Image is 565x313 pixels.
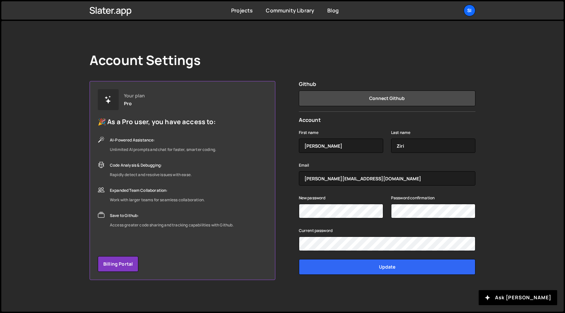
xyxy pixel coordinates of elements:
label: Password confirmation [391,195,435,201]
label: First name [299,129,319,136]
a: SI [464,5,475,16]
a: Billing Portal [98,256,138,272]
label: New password [299,195,326,201]
a: Blog [327,7,339,14]
button: Ask [PERSON_NAME] [479,290,557,305]
h1: Account Settings [90,52,201,68]
h2: Github [299,81,475,87]
div: Pro [124,101,132,106]
div: Expanded Team Collaboration: [110,187,205,194]
h5: 🎉 As a Pro user, you have access to: [98,118,234,126]
input: Update [299,259,475,275]
div: Your plan [124,93,145,98]
label: Email [299,162,309,169]
div: Rapidly detect and resolve issues with ease. [110,171,192,179]
label: Current password [299,227,333,234]
a: Projects [231,7,253,14]
div: Access greater code sharing and tracking capabilities with Github. [110,221,234,229]
button: Connect Github [299,91,475,106]
div: Code Analysis & Debugging: [110,161,192,169]
h2: Account [299,117,475,123]
div: Unlimited AI prompts and chat for faster, smarter coding. [110,146,216,154]
label: Last name [391,129,410,136]
div: Work with larger teams for seamless collaboration. [110,196,205,204]
div: AI-Powered Assistance: [110,136,216,144]
a: Community Library [266,7,314,14]
div: Save to Github: [110,212,234,220]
